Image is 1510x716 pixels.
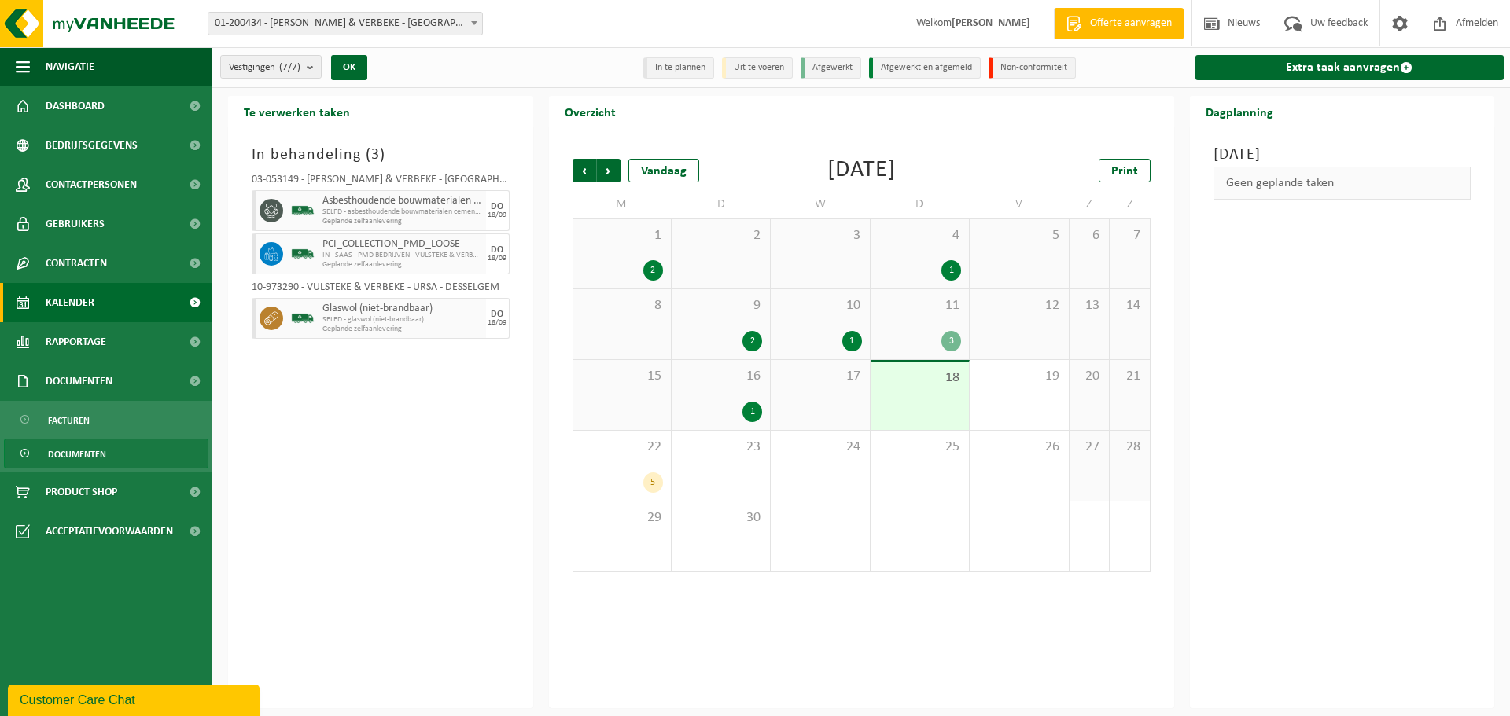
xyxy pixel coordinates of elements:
[978,227,1060,244] span: 5
[220,55,322,79] button: Vestigingen(7/7)
[779,297,861,314] span: 10
[291,307,315,330] img: BL-SO-LV
[878,297,961,314] span: 11
[679,368,762,385] span: 16
[46,47,94,86] span: Navigatie
[597,159,621,182] span: Volgende
[1214,143,1471,167] h3: [DATE]
[573,159,596,182] span: Vorige
[322,238,482,251] span: PCI_COLLECTION_PMD_LOOSE
[643,472,663,493] div: 5
[48,439,106,469] span: Documenten
[322,325,482,334] span: Geplande zelfaanlevering
[291,242,315,266] img: BL-SO-LV
[871,190,970,218] td: D
[549,96,632,127] h2: Overzicht
[491,202,503,211] div: DO
[779,227,861,244] span: 3
[679,297,762,314] span: 9
[46,165,137,204] span: Contactpersonen
[878,439,961,456] span: 25
[672,190,771,218] td: D
[771,190,870,218] td: W
[46,322,106,362] span: Rapportage
[1118,297,1141,314] span: 14
[978,368,1060,385] span: 19
[643,260,663,281] div: 2
[679,227,762,244] span: 2
[46,283,94,322] span: Kalender
[491,245,503,255] div: DO
[1086,16,1176,31] span: Offerte aanvragen
[842,331,862,351] div: 1
[1118,227,1141,244] span: 7
[491,310,503,319] div: DO
[252,282,510,298] div: 10-973290 - VULSTEKE & VERBEKE - URSA - DESSELGEM
[941,331,961,351] div: 3
[1195,55,1504,80] a: Extra taak aanvragen
[228,96,366,127] h2: Te verwerken taken
[1190,96,1289,127] h2: Dagplanning
[46,86,105,126] span: Dashboard
[573,190,672,218] td: M
[46,244,107,283] span: Contracten
[488,211,506,219] div: 18/09
[46,512,173,551] span: Acceptatievoorwaarden
[742,331,762,351] div: 2
[322,303,482,315] span: Glaswol (niet-brandbaar)
[488,255,506,263] div: 18/09
[1111,165,1138,178] span: Print
[1077,297,1101,314] span: 13
[4,439,208,468] a: Documenten
[679,509,762,527] span: 30
[722,57,793,79] li: Uit te voeren
[628,159,699,182] div: Vandaag
[878,227,961,244] span: 4
[331,55,367,80] button: OK
[941,260,961,281] div: 1
[679,439,762,456] span: 23
[989,57,1076,79] li: Non-conformiteit
[208,13,482,35] span: 01-200434 - VULSTEKE & VERBEKE - POPERINGE
[229,56,300,79] span: Vestigingen
[581,509,663,527] span: 29
[581,439,663,456] span: 22
[581,227,663,244] span: 1
[322,260,482,270] span: Geplande zelfaanlevering
[1077,439,1101,456] span: 27
[1077,368,1101,385] span: 20
[46,362,112,401] span: Documenten
[978,439,1060,456] span: 26
[8,681,263,716] iframe: chat widget
[581,297,663,314] span: 8
[1214,167,1471,200] div: Geen geplande taken
[252,143,510,167] h3: In behandeling ( )
[827,159,896,182] div: [DATE]
[869,57,981,79] li: Afgewerkt en afgemeld
[1110,190,1150,218] td: Z
[252,174,510,190] div: 03-053149 - [PERSON_NAME] & VERBEKE - [GEOGRAPHIC_DATA]
[978,297,1060,314] span: 12
[1077,227,1101,244] span: 6
[581,368,663,385] span: 15
[322,217,482,226] span: Geplande zelfaanlevering
[779,368,861,385] span: 17
[46,204,105,244] span: Gebruikers
[1118,439,1141,456] span: 28
[1070,190,1110,218] td: Z
[279,62,300,72] count: (7/7)
[801,57,861,79] li: Afgewerkt
[322,251,482,260] span: IN - SAAS - PMD BEDRIJVEN - VULSTEKE & VERBEKE
[970,190,1069,218] td: V
[1099,159,1151,182] a: Print
[322,195,482,207] span: Asbesthoudende bouwmaterialen cementgebonden (hechtgebonden)
[46,126,138,165] span: Bedrijfsgegevens
[371,147,380,163] span: 3
[322,315,482,325] span: SELFD - glaswol (niet-brandbaar)
[779,439,861,456] span: 24
[952,17,1030,29] strong: [PERSON_NAME]
[208,12,483,35] span: 01-200434 - VULSTEKE & VERBEKE - POPERINGE
[643,57,714,79] li: In te plannen
[1054,8,1184,39] a: Offerte aanvragen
